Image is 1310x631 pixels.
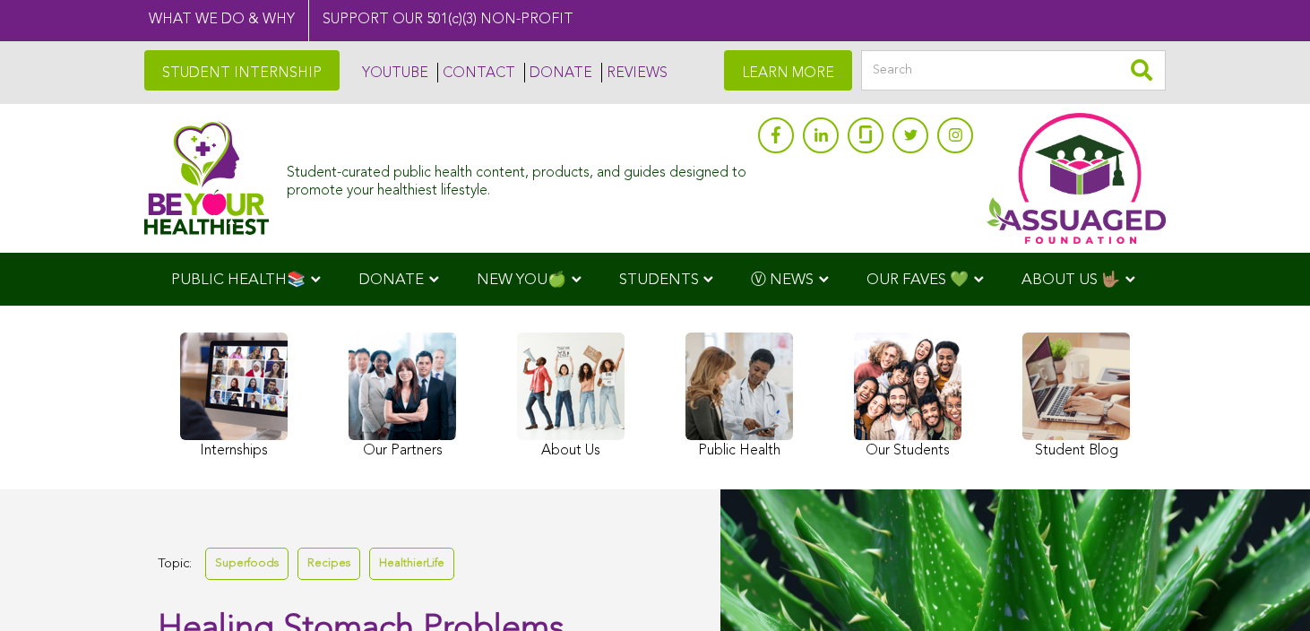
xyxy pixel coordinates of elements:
div: Navigation Menu [144,253,1166,306]
span: ABOUT US 🤟🏽 [1021,272,1120,288]
span: PUBLIC HEALTH📚 [171,272,306,288]
a: Superfoods [205,548,289,579]
span: STUDENTS [619,272,699,288]
span: OUR FAVES 💚 [866,272,969,288]
a: STUDENT INTERNSHIP [144,50,340,91]
a: HealthierLife [369,548,454,579]
iframe: Chat Widget [1220,545,1310,631]
a: LEARN MORE [724,50,852,91]
img: Assuaged App [987,113,1166,244]
span: Ⓥ NEWS [751,272,814,288]
a: DONATE [524,63,592,82]
span: DONATE [358,272,424,288]
span: Topic: [158,552,192,576]
a: REVIEWS [601,63,668,82]
input: Search [861,50,1166,91]
a: Recipes [297,548,360,579]
img: Assuaged [144,121,269,235]
div: Student-curated public health content, products, and guides designed to promote your healthiest l... [287,156,749,199]
a: CONTACT [437,63,515,82]
span: NEW YOU🍏 [477,272,566,288]
a: YOUTUBE [358,63,428,82]
img: glassdoor [859,125,872,143]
